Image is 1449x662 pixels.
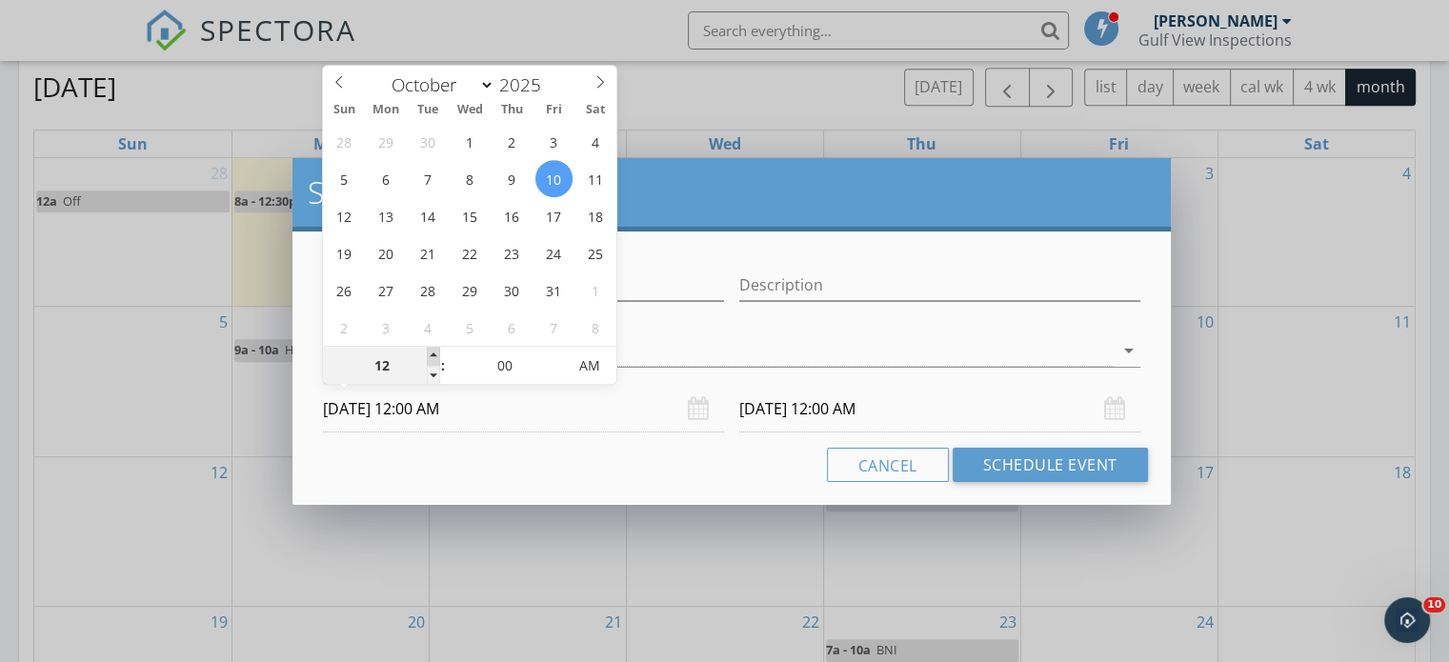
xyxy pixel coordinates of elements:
span: October 3, 2025 [535,123,573,160]
span: October 27, 2025 [368,271,405,309]
span: September 28, 2025 [326,123,363,160]
i: arrow_drop_down [1117,339,1140,362]
span: October 4, 2025 [576,123,614,160]
span: October 2, 2025 [493,123,531,160]
span: Fri [533,104,574,116]
span: November 1, 2025 [576,271,614,309]
span: October 15, 2025 [452,197,489,234]
span: October 20, 2025 [368,234,405,271]
iframe: Intercom live chat [1384,597,1430,643]
span: October 12, 2025 [326,197,363,234]
span: Mon [365,104,407,116]
span: November 3, 2025 [368,309,405,346]
h2: Schedule Event [308,173,1156,211]
span: September 30, 2025 [410,123,447,160]
span: October 22, 2025 [452,234,489,271]
span: November 6, 2025 [493,309,531,346]
span: October 28, 2025 [410,271,447,309]
span: October 13, 2025 [368,197,405,234]
span: October 30, 2025 [493,271,531,309]
span: Sun [323,104,365,116]
span: : [440,347,446,385]
span: Click to toggle [564,347,616,385]
span: October 24, 2025 [535,234,573,271]
span: September 29, 2025 [368,123,405,160]
span: October 25, 2025 [576,234,614,271]
span: November 7, 2025 [535,309,573,346]
span: Tue [407,104,449,116]
button: Schedule Event [953,448,1148,482]
span: November 2, 2025 [326,309,363,346]
input: Select date [739,386,1140,432]
span: October 7, 2025 [410,160,447,197]
span: November 8, 2025 [576,309,614,346]
span: October 23, 2025 [493,234,531,271]
button: Cancel [827,448,949,482]
input: Select date [323,386,724,432]
span: October 5, 2025 [326,160,363,197]
span: October 14, 2025 [410,197,447,234]
span: October 19, 2025 [326,234,363,271]
span: October 16, 2025 [493,197,531,234]
span: October 29, 2025 [452,271,489,309]
span: October 21, 2025 [410,234,447,271]
span: Sat [574,104,616,116]
span: October 17, 2025 [535,197,573,234]
span: October 11, 2025 [576,160,614,197]
span: October 26, 2025 [326,271,363,309]
span: October 10, 2025 [535,160,573,197]
span: October 9, 2025 [493,160,531,197]
span: October 1, 2025 [452,123,489,160]
input: Year [494,72,557,97]
span: November 4, 2025 [410,309,447,346]
span: Thu [491,104,533,116]
span: October 31, 2025 [535,271,573,309]
span: October 8, 2025 [452,160,489,197]
span: November 5, 2025 [452,309,489,346]
span: 10 [1423,597,1445,612]
span: Wed [449,104,491,116]
span: October 18, 2025 [576,197,614,234]
span: October 6, 2025 [368,160,405,197]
